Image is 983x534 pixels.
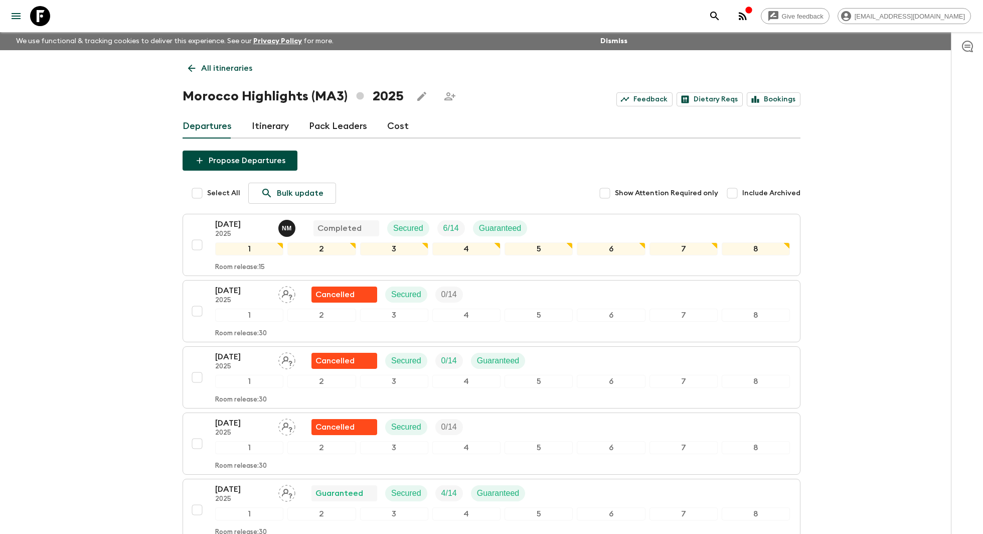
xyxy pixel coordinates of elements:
div: 4 [432,309,501,322]
div: Trip Fill [435,485,463,501]
div: 5 [505,309,573,322]
div: Trip Fill [437,220,465,236]
a: Give feedback [761,8,830,24]
div: 8 [722,309,790,322]
h1: Morocco Highlights (MA3) 2025 [183,86,404,106]
span: Assign pack leader [278,355,295,363]
span: Give feedback [776,13,829,20]
div: 7 [649,375,718,388]
p: 2025 [215,363,270,371]
div: Secured [387,220,429,236]
p: Room release: 30 [215,330,267,338]
div: 6 [577,309,645,322]
div: 3 [360,242,428,255]
button: menu [6,6,26,26]
div: 8 [722,507,790,520]
a: Pack Leaders [309,114,367,139]
div: 6 [577,507,645,520]
a: Departures [183,114,232,139]
p: 2025 [215,230,270,238]
a: Itinerary [252,114,289,139]
button: Edit this itinerary [412,86,432,106]
p: We use functional & tracking cookies to deliver this experience. See our for more. [12,32,338,50]
div: 2 [287,375,356,388]
div: Flash Pack cancellation [311,287,377,303]
p: Secured [391,421,421,433]
p: 0 / 14 [441,289,457,301]
div: 8 [722,242,790,255]
div: 3 [360,441,428,454]
div: 8 [722,441,790,454]
div: [EMAIL_ADDRESS][DOMAIN_NAME] [838,8,971,24]
div: 4 [432,441,501,454]
button: search adventures [705,6,725,26]
span: Nabil Merri [278,223,297,231]
div: 3 [360,375,428,388]
div: 5 [505,375,573,388]
div: 2 [287,441,356,454]
span: [EMAIL_ADDRESS][DOMAIN_NAME] [849,13,970,20]
div: 7 [649,507,718,520]
button: [DATE]2025Assign pack leaderFlash Pack cancellationSecuredTrip Fill12345678Room release:30 [183,413,800,475]
p: Bulk update [277,187,323,199]
p: Secured [391,289,421,301]
p: Room release: 30 [215,396,267,404]
div: 4 [432,375,501,388]
p: Room release: 15 [215,263,265,272]
p: 2025 [215,495,270,503]
div: 6 [577,441,645,454]
span: Share this itinerary [440,86,460,106]
button: [DATE]2025Assign pack leaderFlash Pack cancellationSecuredTrip Fill12345678Room release:30 [183,280,800,342]
div: 4 [432,242,501,255]
div: 4 [432,507,501,520]
div: Trip Fill [435,419,463,435]
span: Assign pack leader [278,488,295,496]
a: Dietary Reqs [677,92,743,106]
button: Dismiss [598,34,630,48]
p: 2025 [215,429,270,437]
div: Secured [385,353,427,369]
p: Room release: 30 [215,462,267,470]
div: 1 [215,441,283,454]
button: [DATE]2025Assign pack leaderFlash Pack cancellationSecuredTrip FillGuaranteed12345678Room release:30 [183,346,800,409]
div: 8 [722,375,790,388]
p: Guaranteed [477,487,520,499]
p: Secured [393,222,423,234]
span: Assign pack leader [278,422,295,430]
p: Cancelled [315,421,355,433]
div: Secured [385,485,427,501]
div: 5 [505,242,573,255]
div: Secured [385,419,427,435]
div: 7 [649,309,718,322]
p: All itineraries [201,62,252,74]
div: 1 [215,507,283,520]
p: Secured [391,487,421,499]
span: Assign pack leader [278,289,295,297]
a: Privacy Policy [253,38,302,45]
p: Secured [391,355,421,367]
p: Guaranteed [477,355,520,367]
p: Guaranteed [315,487,363,499]
span: Show Attention Required only [615,188,718,198]
a: Bookings [747,92,800,106]
span: Include Archived [742,188,800,198]
div: 2 [287,309,356,322]
p: Cancelled [315,289,355,301]
p: [DATE] [215,483,270,495]
div: Flash Pack cancellation [311,353,377,369]
div: 3 [360,309,428,322]
div: Flash Pack cancellation [311,419,377,435]
a: Cost [387,114,409,139]
p: 0 / 14 [441,355,457,367]
p: [DATE] [215,351,270,363]
div: 7 [649,242,718,255]
div: 2 [287,242,356,255]
div: 5 [505,441,573,454]
div: 6 [577,375,645,388]
div: Secured [385,287,427,303]
p: [DATE] [215,417,270,429]
p: Cancelled [315,355,355,367]
div: 5 [505,507,573,520]
a: All itineraries [183,58,258,78]
p: 2025 [215,297,270,305]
